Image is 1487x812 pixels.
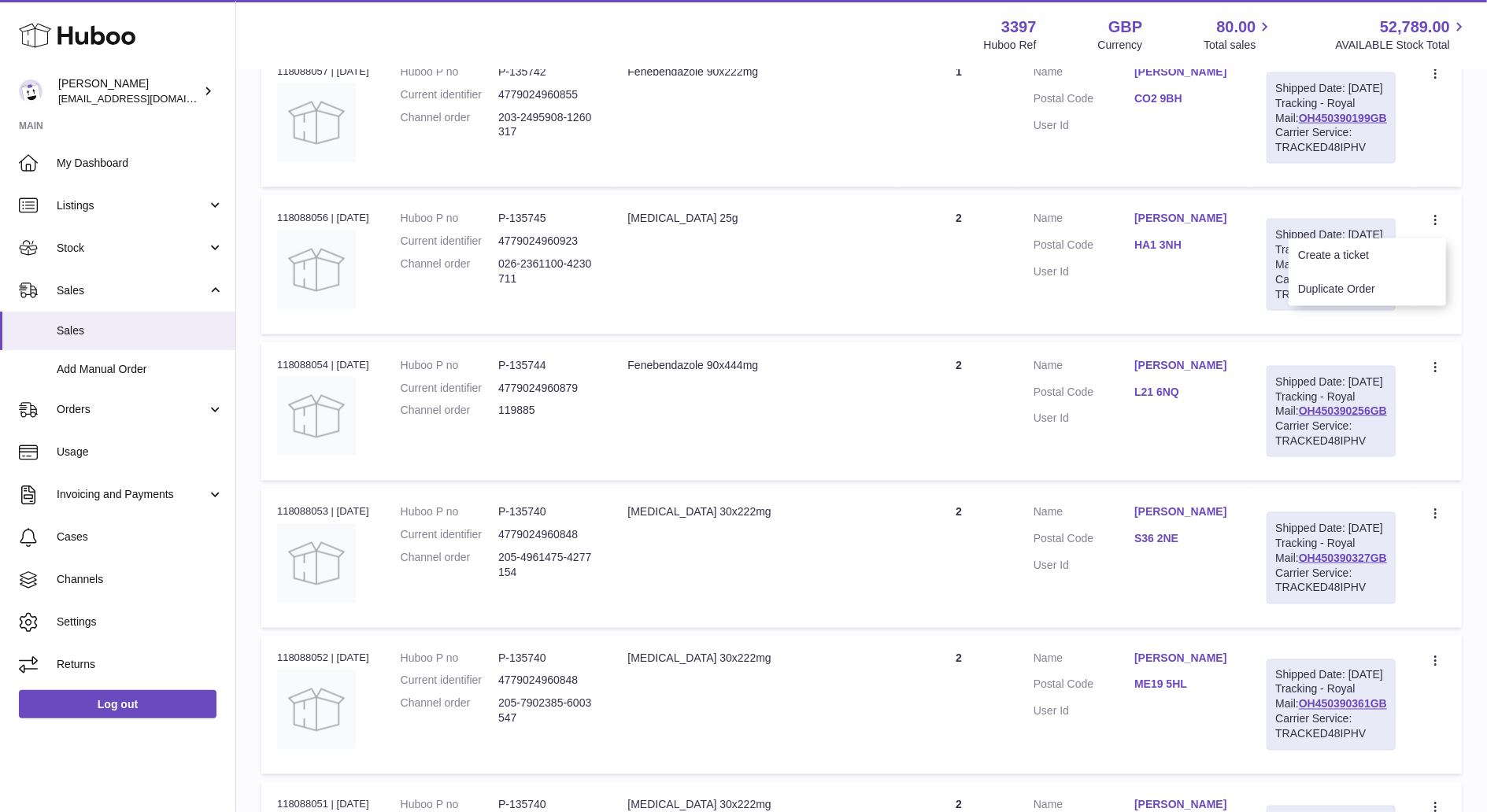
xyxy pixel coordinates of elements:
[1275,375,1387,389] div: Shipped Date: [DATE]
[1216,17,1256,38] span: 80.00
[498,211,596,226] dd: P-135745
[1335,17,1468,53] a: 52,789.00 AVAILABLE Stock Total
[57,156,224,171] span: My Dashboard
[401,403,498,418] dt: Channel order
[57,615,224,629] span: Settings
[1034,118,1134,133] dt: User Id
[1034,504,1134,523] dt: Name
[1001,17,1037,38] strong: 3397
[1267,219,1396,310] div: Tracking - Royal Mail:
[900,342,1018,481] td: 2
[1275,227,1387,242] div: Shipped Date: [DATE]
[277,651,369,666] div: 118088052 | [DATE]
[1134,677,1235,692] a: ME19 5HL
[401,211,498,226] dt: Huboo P no
[57,283,207,298] span: Sales
[57,323,224,338] span: Sales
[1299,112,1387,124] a: OH450390199GB
[627,65,884,79] div: Fenebendazole 90x222mg
[19,79,43,103] img: sales@canchema.com
[401,550,498,580] dt: Channel order
[498,65,596,79] dd: P-135742
[498,358,596,373] dd: P-135744
[401,234,498,249] dt: Current identifier
[1275,125,1387,155] div: Carrier Service: TRACKED48IPHV
[498,110,596,140] dd: 203-2495908-1260317
[498,234,596,249] dd: 4779024960923
[277,211,369,225] div: 118088056 | [DATE]
[1034,238,1134,257] dt: Postal Code
[401,110,498,140] dt: Channel order
[498,550,596,580] dd: 205-4961475-4277154
[1134,651,1235,666] a: [PERSON_NAME]
[1380,17,1450,38] span: 52,789.00
[1034,704,1134,719] dt: User Id
[1034,558,1134,573] dt: User Id
[1034,651,1134,670] dt: Name
[401,381,498,396] dt: Current identifier
[1289,272,1446,306] li: Duplicate Order
[1299,404,1387,417] a: OH450390256GB
[1134,91,1235,106] a: CO2 9BH
[1034,211,1134,230] dt: Name
[1034,677,1134,696] dt: Postal Code
[1034,385,1134,404] dt: Postal Code
[1134,504,1235,519] a: [PERSON_NAME]
[277,670,356,749] img: no-photo.jpg
[900,49,1018,187] td: 1
[277,83,356,162] img: no-photo.jpg
[1289,238,1446,272] li: Create a ticket
[627,211,884,226] div: [MEDICAL_DATA] 25g
[1134,358,1235,373] a: [PERSON_NAME]
[1267,659,1396,751] div: Tracking - Royal Mail:
[1098,38,1143,53] div: Currency
[277,524,356,603] img: no-photo.jpg
[627,651,884,666] div: [MEDICAL_DATA] 30x222mg
[1134,385,1235,400] a: L21 6NQ
[1267,72,1396,164] div: Tracking - Royal Mail:
[1299,552,1387,564] a: OH450390327GB
[57,445,224,460] span: Usage
[1275,712,1387,742] div: Carrier Service: TRACKED48IPHV
[57,198,207,213] span: Listings
[498,674,596,688] dd: 4779024960848
[1275,272,1387,302] div: Carrier Service: TRACKED48IPHV
[498,527,596,542] dd: 4779024960848
[900,489,1018,627] td: 2
[277,231,356,309] img: no-photo.jpg
[401,358,498,373] dt: Huboo P no
[627,504,884,519] div: [MEDICAL_DATA] 30x222mg
[1267,366,1396,457] div: Tracking - Royal Mail:
[57,487,207,502] span: Invoicing and Payments
[57,572,224,587] span: Channels
[277,358,369,372] div: 118088054 | [DATE]
[498,403,596,418] dd: 119885
[1275,81,1387,96] div: Shipped Date: [DATE]
[58,92,231,105] span: [EMAIL_ADDRESS][DOMAIN_NAME]
[1134,65,1235,79] a: [PERSON_NAME]
[1134,211,1235,226] a: [PERSON_NAME]
[57,241,207,256] span: Stock
[1034,531,1134,550] dt: Postal Code
[57,657,224,672] span: Returns
[498,257,596,286] dd: 026-2361100-4230711
[1034,65,1134,83] dt: Name
[277,798,369,812] div: 118088051 | [DATE]
[401,257,498,286] dt: Channel order
[1267,512,1396,603] div: Tracking - Royal Mail:
[1034,91,1134,110] dt: Postal Code
[401,65,498,79] dt: Huboo P no
[1299,698,1387,710] a: OH450390361GB
[1204,38,1274,53] span: Total sales
[498,651,596,666] dd: P-135740
[498,87,596,102] dd: 4779024960855
[1275,566,1387,596] div: Carrier Service: TRACKED48IPHV
[1034,358,1134,377] dt: Name
[900,636,1018,774] td: 2
[19,690,216,718] a: Log out
[1134,238,1235,253] a: HA1 3NH
[401,504,498,519] dt: Huboo P no
[627,358,884,373] div: Fenebendazole 90x444mg
[1134,531,1235,546] a: S36 2NE
[1275,521,1387,536] div: Shipped Date: [DATE]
